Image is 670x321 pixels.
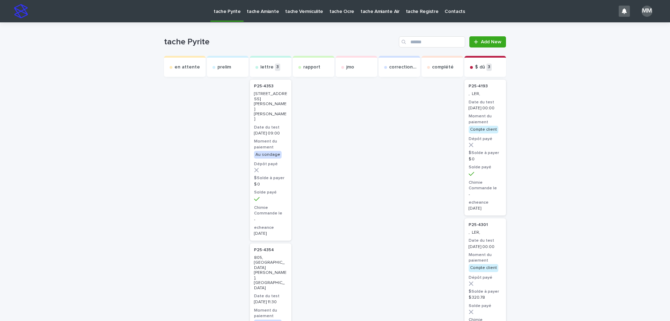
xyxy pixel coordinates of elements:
[275,64,280,71] p: 3
[254,255,287,291] p: 805, [GEOGRAPHIC_DATA][PERSON_NAME], [GEOGRAPHIC_DATA]
[254,300,287,305] p: [DATE] 11:30
[432,64,454,70] p: complété
[399,36,465,48] input: Search
[254,182,287,187] p: $ 0
[254,84,274,89] p: P25-4353
[469,92,502,96] p: , LER,
[389,64,417,70] p: correction exp
[486,64,492,71] p: 3
[469,84,488,89] p: P25-4193
[475,64,485,70] p: $ dû
[174,64,200,70] p: en attente
[250,80,291,241] a: P25-4353 [STREET_ADDRESS][PERSON_NAME][PERSON_NAME]Date du test[DATE] 09:00Moment du paiementAu s...
[469,180,502,191] h3: Chimie Commande le
[164,37,396,47] h1: tache Pyrite
[469,245,502,249] p: [DATE] 00:00
[254,225,287,231] h3: echeance
[469,157,502,162] p: $ 0
[469,303,502,309] h3: Solde payé
[254,175,287,181] h3: $Solde à payer
[254,308,287,319] h3: Moment du paiement
[469,206,502,211] p: [DATE]
[254,293,287,299] h3: Date du test
[469,252,502,263] h3: Moment du paiement
[469,238,502,243] h3: Date du test
[469,222,488,227] p: P25-4301
[641,6,653,17] div: MM
[254,248,274,253] p: P25-4354
[469,106,502,111] p: [DATE] 00:00
[254,125,287,130] h3: Date du test
[254,161,287,167] h3: Dépôt payé
[254,231,287,236] p: [DATE]
[254,205,287,216] h3: Chimie Commande le
[469,114,502,125] h3: Moment du paiement
[464,80,506,216] a: P25-4193 , LER,Date du test[DATE] 00:00Moment du paiementCompte clientDépôt payé$Solde à payer$ 0...
[303,64,320,70] p: rapport
[346,64,354,70] p: jmo
[469,264,498,272] div: Compte client
[469,192,502,197] p: -
[254,151,282,159] div: Au sondage
[217,64,231,70] p: prelim
[469,289,502,294] h3: $Solde à payer
[469,165,502,170] h3: Solde payé
[254,217,287,222] p: -
[481,39,501,44] span: Add New
[469,275,502,280] h3: Dépôt payé
[469,36,506,48] a: Add New
[469,136,502,142] h3: Dépôt payé
[254,190,287,195] h3: Solde payé
[254,92,287,122] p: [STREET_ADDRESS][PERSON_NAME][PERSON_NAME]
[469,200,502,205] h3: echeance
[260,64,274,70] p: lettre
[469,126,498,133] div: Compte client
[469,295,502,300] p: $ 320.78
[469,100,502,105] h3: Date du test
[14,4,28,18] img: stacker-logo-s-only.png
[254,139,287,150] h3: Moment du paiement
[469,150,502,156] h3: $Solde à payer
[469,230,502,235] p: , LER,
[254,131,287,136] p: [DATE] 09:00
